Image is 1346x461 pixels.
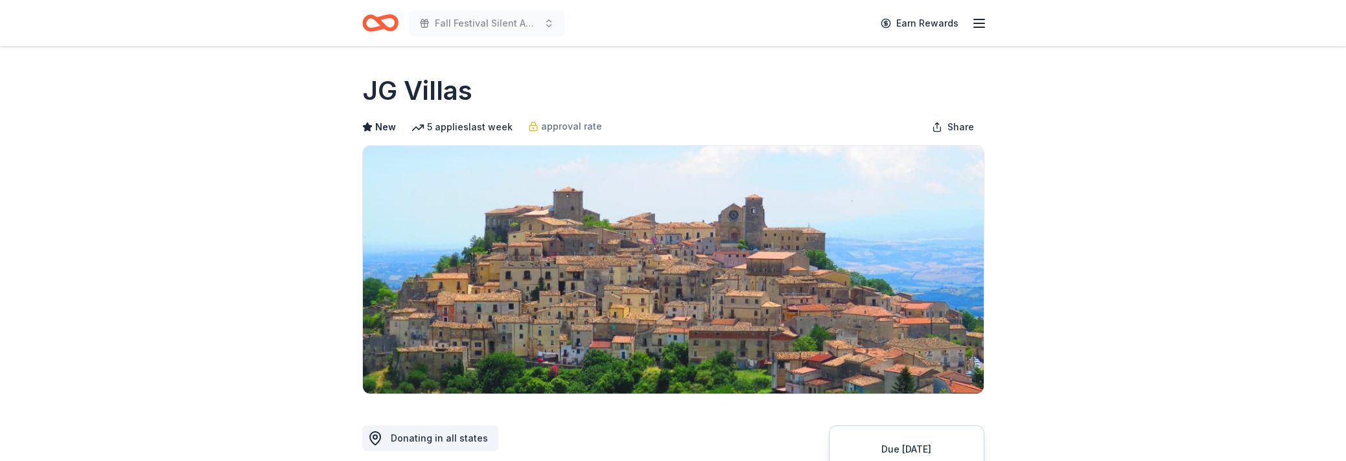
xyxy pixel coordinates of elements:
div: 5 applies last week [412,119,513,135]
a: Earn Rewards [873,12,966,35]
h1: JG Villas [362,73,472,109]
button: Fall Festival Silent Auction [409,10,564,36]
a: Home [362,8,399,38]
span: Donating in all states [391,432,488,443]
button: Share [922,114,984,140]
span: Share [947,119,974,135]
img: Image for JG Villas [363,146,984,394]
span: Fall Festival Silent Auction [435,16,539,31]
a: approval rate [528,119,602,134]
span: approval rate [541,119,602,134]
span: New [375,119,396,135]
div: Due [DATE] [845,442,968,457]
